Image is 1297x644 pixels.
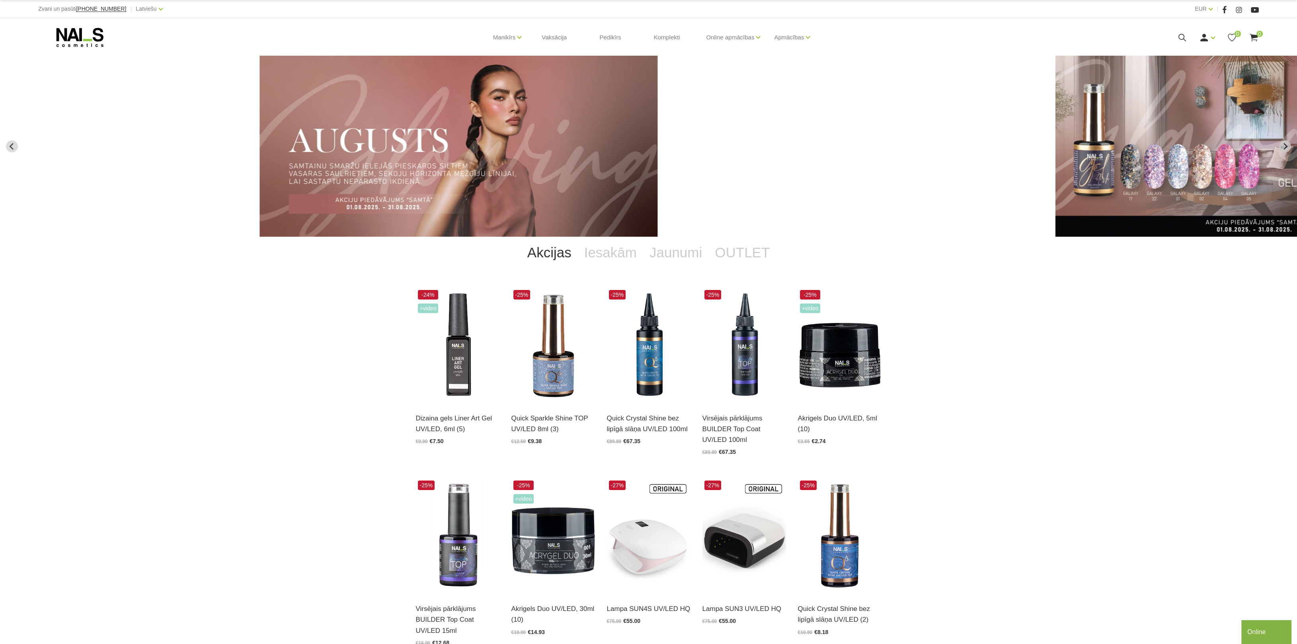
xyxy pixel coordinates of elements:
a: Virsējais pārklājums BUILDER Top Coat UV/LED 100ml [702,413,786,446]
span: €12.50 [511,439,526,444]
span: €2.74 [812,438,826,444]
span: €14.93 [528,629,545,635]
a: 0 [1249,33,1259,43]
img: Virsējais pārklājums bez lipīgā slāņa un UV zilā pārklājuma. Nodrošina izcilu spīdumu manikīram l... [607,288,690,403]
span: -25% [704,290,722,300]
span: -24% [418,290,439,300]
a: Apmācības [774,21,804,53]
span: -25% [800,481,817,490]
span: €75.00 [702,619,717,624]
a: Quick Crystal Shine bez lipīgā slāņa UV/LED (2) [798,603,882,625]
iframe: chat widget [1241,619,1293,644]
span: €3.65 [798,439,810,444]
a: Lampa SUN3 UV/LED HQ [702,603,786,614]
button: Previous slide [6,140,18,152]
img: Modelis: SUNUV 3Jauda: 48WViļņu garums: 365+405nmKalpošanas ilgums: 50000 HRSPogas vadība:10s/30s... [702,479,786,593]
span: €55.00 [719,618,736,624]
a: Lampa SUN4S UV/LED HQ [607,603,690,614]
span: €9.90 [416,439,428,444]
a: Vaksācija [535,18,573,56]
span: €89.80 [607,439,622,444]
span: +Video [513,494,534,504]
div: Zvani un pasūti [38,4,126,14]
li: 4 of 12 [259,56,1038,237]
a: [PHONE_NUMBER] [76,6,126,12]
span: -27% [609,481,626,490]
span: -25% [800,290,821,300]
span: -25% [513,290,531,300]
a: Iesakām [578,237,643,268]
span: 0 [1235,31,1241,37]
button: Next slide [1279,140,1291,152]
span: €7.50 [430,438,444,444]
span: €19.90 [511,630,526,635]
span: €89.80 [702,449,717,455]
a: Akrigels Duo UV/LED, 5ml (10) [798,413,882,434]
span: | [130,4,132,14]
a: Quick Crystal Shine bez lipīgā slāņa UV/LED 100ml [607,413,690,434]
img: Virsējais pārklājums bez lipīgā slāņa un UV zilā pārklājuma. Nodrošina izcilu spīdumu manikīram l... [798,479,882,593]
span: €67.35 [719,449,736,455]
a: Jaunumi [643,237,708,268]
a: Manikīrs [493,21,516,53]
a: Dizaina gels Liner Art Gel UV/LED, 6ml (5) [416,413,499,434]
span: €8.18 [814,629,828,635]
a: Akrigels Duo UV/LED, 30ml (10) [511,603,595,625]
span: €67.35 [623,438,640,444]
a: OUTLET [708,237,776,268]
span: -25% [609,290,626,300]
img: Tips:UV LAMPAZīmola nosaukums:SUNUVModeļa numurs: SUNUV4Profesionālā UV/Led lampa.Garantija: 1 ga... [607,479,690,593]
a: Komplekti [648,18,687,56]
span: +Video [800,304,821,313]
img: Builder Top virsējais pārklājums bez lipīgā slāņa gellakas/gela pārklājuma izlīdzināšanai un nost... [416,479,499,593]
span: | [1217,4,1218,14]
a: 0 [1227,33,1237,43]
span: -27% [704,481,722,490]
img: Kas ir AKRIGELS “DUO GEL” un kādas problēmas tas risina?• Tas apvieno ērti modelējamā akrigela un... [798,288,882,403]
a: Akcijas [521,237,578,268]
a: Virsējais pārklājums BUILDER Top Coat UV/LED 15ml [416,603,499,636]
img: Virsējais pārklājums bez lipīgā slāņa ar mirdzuma efektu.Pieejami 3 veidi:* Starlight - ar smalkā... [511,288,595,403]
img: Liner Art Gel - UV/LED dizaina gels smalku, vienmērīgu, pigmentētu līniju zīmēšanai.Lielisks palī... [416,288,499,403]
a: EUR [1195,4,1207,14]
a: Pedikīrs [593,18,627,56]
span: 0 [1256,31,1263,37]
span: €10.90 [798,630,813,635]
span: €75.00 [607,619,622,624]
img: Builder Top virsējais pārklājums bez lipīgā slāņa gēllakas/gēla pārklājuma izlīdzināšanai un nost... [702,288,786,403]
span: €55.00 [623,618,640,624]
a: Online apmācības [706,21,754,53]
span: +Video [418,304,439,313]
span: €9.38 [528,438,542,444]
a: Latviešu [136,4,156,14]
span: -25% [418,481,435,490]
img: Kas ir AKRIGELS “DUO GEL” un kādas problēmas tas risina?• Tas apvieno ērti modelējamā akrigela un... [511,479,595,593]
a: Quick Sparkle Shine TOP UV/LED 8ml (3) [511,413,595,434]
span: -25% [513,481,534,490]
